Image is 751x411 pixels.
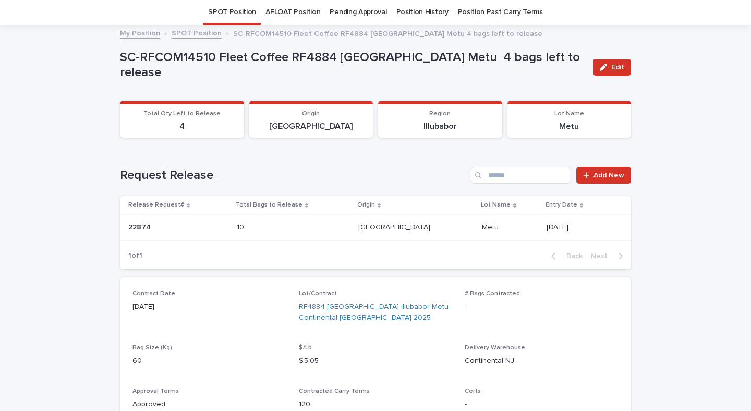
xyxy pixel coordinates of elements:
[465,345,525,351] span: Delivery Warehouse
[593,172,624,179] span: Add New
[299,356,453,367] p: $ 5.05
[132,399,286,410] p: Approved
[120,168,467,183] h1: Request Release
[591,252,614,260] span: Next
[384,122,496,131] p: Illubabor
[172,27,222,39] a: SPOT Position
[543,251,587,261] button: Back
[143,111,221,117] span: Total Qty Left to Release
[358,221,432,232] p: [GEOGRAPHIC_DATA]
[128,199,184,211] p: Release Request#
[299,301,453,323] a: RF4884 [GEOGRAPHIC_DATA] Illubabor Metu Continental [GEOGRAPHIC_DATA] 2025
[547,223,614,232] p: [DATE]
[576,167,631,184] a: Add New
[611,64,624,71] span: Edit
[132,291,175,297] span: Contract Date
[132,345,172,351] span: Bag Size (Kg)
[132,301,286,312] p: [DATE]
[233,27,542,39] p: SC-RFCOM14510 Fleet Coffee RF4884 [GEOGRAPHIC_DATA] Metu 4 bags left to release
[132,388,179,394] span: Approval Terms
[429,111,451,117] span: Region
[465,301,619,312] p: -
[546,199,577,211] p: Entry Date
[465,399,619,410] p: -
[128,221,153,232] p: 22874
[482,221,501,232] p: Metu
[465,356,619,367] p: Continental NJ
[120,27,160,39] a: My Position
[560,252,583,260] span: Back
[299,399,453,410] p: 120
[357,199,375,211] p: Origin
[120,243,151,269] p: 1 of 1
[237,221,246,232] p: 10
[256,122,367,131] p: [GEOGRAPHIC_DATA]
[126,122,238,131] p: 4
[465,291,520,297] span: # Bags Contracted
[514,122,625,131] p: Metu
[302,111,320,117] span: Origin
[471,167,570,184] input: Search
[132,356,286,367] p: 60
[554,111,584,117] span: Lot Name
[120,214,631,240] tr: 2287422874 1010 [GEOGRAPHIC_DATA][GEOGRAPHIC_DATA] MetuMetu [DATE]
[299,345,312,351] span: $/Lb
[481,199,511,211] p: Lot Name
[120,50,585,80] p: SC-RFCOM14510 Fleet Coffee RF4884 [GEOGRAPHIC_DATA] Metu 4 bags left to release
[465,388,481,394] span: Certs
[593,59,631,76] button: Edit
[236,199,302,211] p: Total Bags to Release
[299,388,370,394] span: Contracted Carry Terms
[299,291,337,297] span: Lot/Contract
[587,251,631,261] button: Next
